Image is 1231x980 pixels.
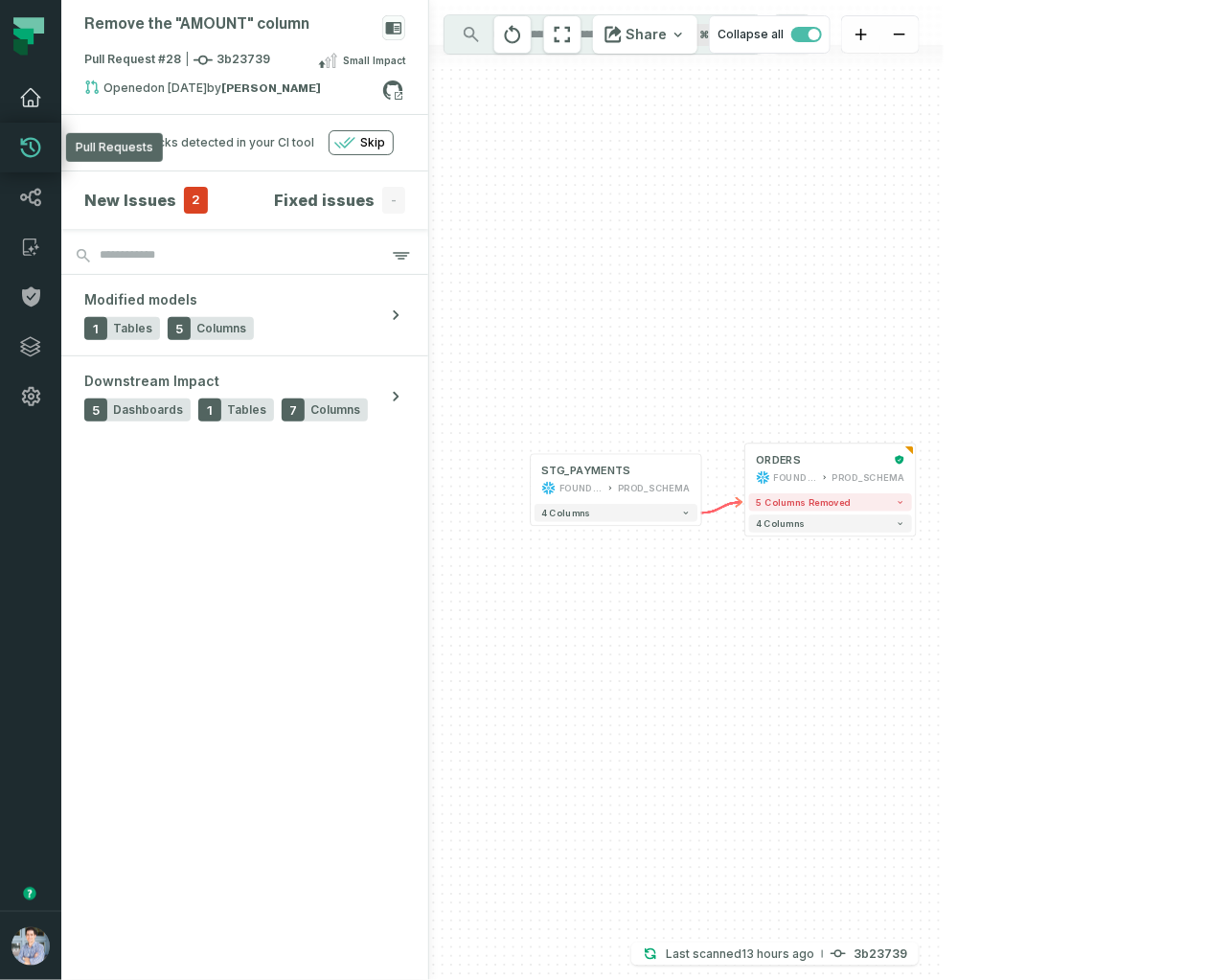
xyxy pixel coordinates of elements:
span: 5 [84,399,107,422]
span: Tables [113,321,152,336]
span: 2 [184,187,208,214]
button: Downstream Impact5Dashboards1Tables7Columns [61,356,428,437]
span: 1 [84,317,107,340]
div: Failed checks detected in your CI tool [100,135,314,150]
button: Skip [329,130,394,155]
strong: Barak Fargoun (fargoun) [221,82,321,94]
div: Pull Requests [66,133,163,162]
h4: Fixed issues [274,189,375,212]
span: Pull Request #28 3b23739 [84,51,270,70]
span: 5 columns removed [756,497,851,508]
span: Tables [227,402,266,418]
button: Modified models1Tables5Columns [61,275,428,355]
relative-time: Mar 10, 2025, 3:00 PM MDT [150,80,207,95]
span: Skip [360,135,385,150]
span: Columns [196,321,246,336]
span: 5 [168,317,191,340]
span: - [382,187,405,214]
span: 1 [198,399,221,422]
div: PROD_SCHEMA [618,481,691,495]
div: Certified [891,454,905,465]
span: Small Impact [343,53,405,68]
span: 7 [282,399,305,422]
div: Tooltip anchor [21,885,38,902]
span: Dashboards [113,402,183,418]
span: Columns [310,402,360,418]
div: FOUNDATIONAL_DB [774,470,818,485]
div: Opened by [84,80,382,103]
g: Edge from c8867c613c347eb7857e509391c84b7d to 0dd85c77dd217d0afb16c7d4fb3eff19 [701,502,742,513]
button: New Issues2Fixed issues- [84,187,405,214]
p: Last scanned [666,945,814,964]
img: avatar of Alon Nafta [11,927,50,966]
div: Remove the "AMOUNT" column [84,15,309,34]
button: Last scanned[DATE] 7:20:09 PM3b23739 [631,943,919,966]
a: View on github [380,78,405,103]
div: STG_PAYMENTS [541,464,630,478]
span: 4 columns [756,518,805,529]
h4: New Issues [84,189,176,212]
button: zoom out [880,16,919,54]
button: Collapse all [709,15,831,54]
div: FOUNDATIONAL_DB [559,481,604,495]
span: Modified models [84,290,197,309]
button: Share [593,15,697,54]
div: ORDERS [756,453,800,467]
span: Downstream Impact [84,372,219,391]
relative-time: Sep 4, 2025, 7:20 PM MDT [741,946,814,961]
span: 4 columns [541,508,590,518]
h4: 3b23739 [854,948,907,960]
div: PROD_SCHEMA [832,470,905,485]
button: zoom in [842,16,880,54]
